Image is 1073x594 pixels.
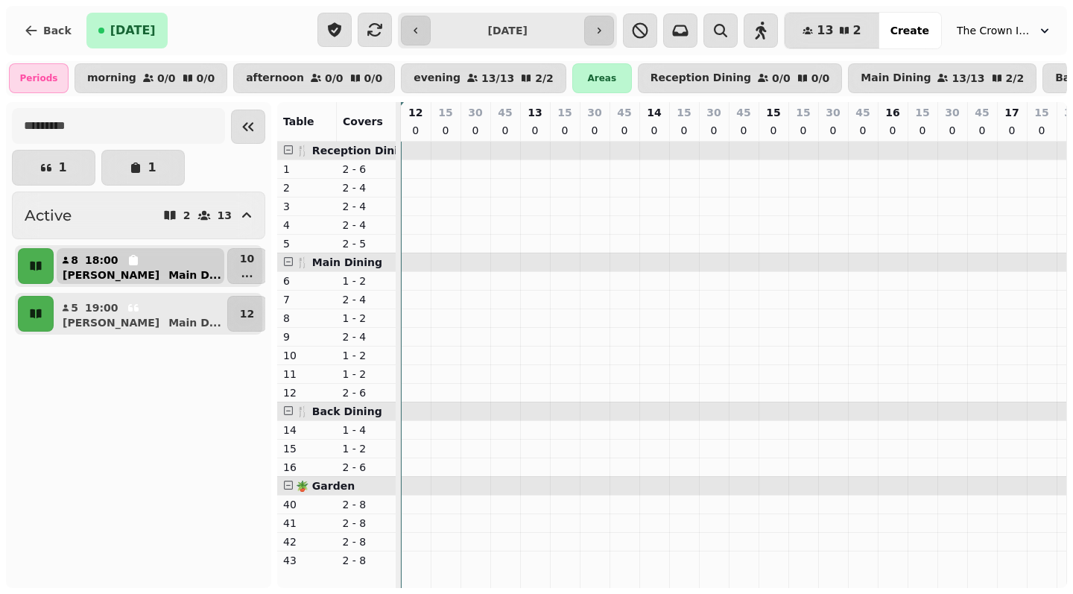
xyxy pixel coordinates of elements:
[343,218,390,233] p: 2 - 4
[1036,123,1048,138] p: 0
[283,311,331,326] p: 8
[85,300,118,315] p: 19:00
[364,73,383,83] p: 0 / 0
[535,73,554,83] p: 2 / 2
[343,199,390,214] p: 2 - 4
[572,63,632,93] div: Areas
[240,306,254,321] p: 12
[438,105,452,120] p: 15
[827,123,839,138] p: 0
[343,534,390,549] p: 2 - 8
[183,210,191,221] p: 2
[101,150,185,186] button: 1
[227,248,267,284] button: 10...
[325,73,344,83] p: 0 / 0
[957,23,1031,38] span: The Crown Inn
[240,251,254,266] p: 10
[283,116,314,127] span: Table
[559,123,571,138] p: 0
[343,367,390,382] p: 1 - 2
[343,292,390,307] p: 2 - 4
[766,105,780,120] p: 15
[917,123,928,138] p: 0
[343,553,390,568] p: 2 - 8
[885,105,899,120] p: 16
[148,162,156,174] p: 1
[296,405,382,417] span: 🍴 Back Dining
[677,105,691,120] p: 15
[468,105,482,120] p: 30
[246,72,304,84] p: afternoon
[85,253,118,268] p: 18:00
[296,145,413,157] span: 🍴 Reception Dining
[12,150,95,186] button: 1
[647,105,661,120] p: 14
[589,123,601,138] p: 0
[283,516,331,531] p: 41
[86,13,168,48] button: [DATE]
[767,123,779,138] p: 0
[976,123,988,138] p: 0
[587,105,601,120] p: 30
[861,72,931,84] p: Main Dining
[168,268,221,282] p: Main D ...
[528,105,542,120] p: 13
[617,105,631,120] p: 45
[946,123,958,138] p: 0
[240,266,254,281] p: ...
[110,25,156,37] span: [DATE]
[283,460,331,475] p: 16
[233,63,395,93] button: afternoon0/00/0
[826,105,840,120] p: 30
[343,423,390,437] p: 1 - 4
[638,63,842,93] button: Reception Dining0/00/0
[168,315,221,330] p: Main D ...
[817,25,833,37] span: 13
[975,105,989,120] p: 45
[945,105,959,120] p: 30
[12,13,83,48] button: Back
[343,162,390,177] p: 2 - 6
[63,268,159,282] p: [PERSON_NAME]
[12,192,265,239] button: Active213
[797,123,809,138] p: 0
[618,123,630,138] p: 0
[811,73,830,83] p: 0 / 0
[231,110,265,144] button: Collapse sidebar
[738,123,750,138] p: 0
[343,180,390,195] p: 2 - 4
[58,162,66,174] p: 1
[25,205,72,226] h2: Active
[343,497,390,512] p: 2 - 8
[57,248,224,284] button: 818:00[PERSON_NAME]Main D...
[87,72,136,84] p: morning
[283,423,331,437] p: 14
[283,274,331,288] p: 6
[343,116,383,127] span: Covers
[227,296,267,332] button: 12
[283,162,331,177] p: 1
[9,63,69,93] div: Periods
[197,73,215,83] p: 0 / 0
[648,123,660,138] p: 0
[57,296,224,332] button: 519:00[PERSON_NAME]Main D...
[879,13,941,48] button: Create
[857,123,869,138] p: 0
[43,25,72,36] span: Back
[283,218,331,233] p: 4
[948,17,1061,44] button: The Crown Inn
[481,73,514,83] p: 13 / 13
[343,274,390,288] p: 1 - 2
[283,367,331,382] p: 11
[70,253,79,268] p: 8
[408,105,422,120] p: 12
[440,123,452,138] p: 0
[283,497,331,512] p: 40
[283,180,331,195] p: 2
[283,236,331,251] p: 5
[401,63,566,93] button: evening13/132/2
[157,73,176,83] p: 0 / 0
[296,480,355,492] span: 🪴 Garden
[414,72,460,84] p: evening
[915,105,929,120] p: 15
